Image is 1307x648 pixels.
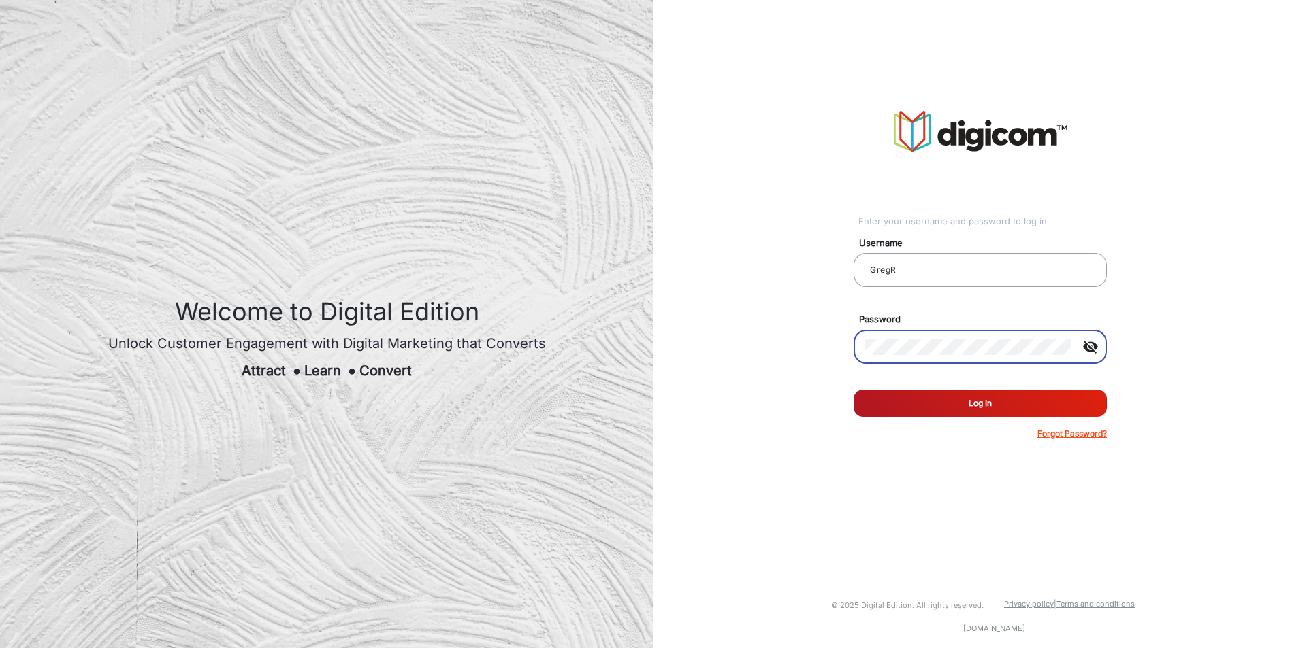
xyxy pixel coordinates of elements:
[348,362,356,379] span: ●
[894,111,1067,152] img: vmg-logo
[1056,599,1135,609] a: Terms and conditions
[108,297,546,326] h1: Welcome to Digital Edition
[849,313,1123,326] mat-label: Password
[108,333,546,354] div: Unlock Customer Engagement with Digital Marketing that Converts
[858,215,1107,228] div: Enter your username and password to log in
[865,262,1096,278] input: Your username
[1054,599,1056,609] a: |
[108,360,546,381] div: Attract Learn Convert
[1074,339,1107,355] mat-icon: visibility_off
[293,362,301,379] span: ●
[849,237,1123,250] mat-label: Username
[963,624,1025,633] a: [DOMAIN_NAME]
[831,600,984,610] small: © 2025 Digital Edition. All rights reserved.
[854,390,1107,417] button: Log In
[1004,599,1054,609] a: Privacy policy
[1037,428,1107,440] p: Forgot Password?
